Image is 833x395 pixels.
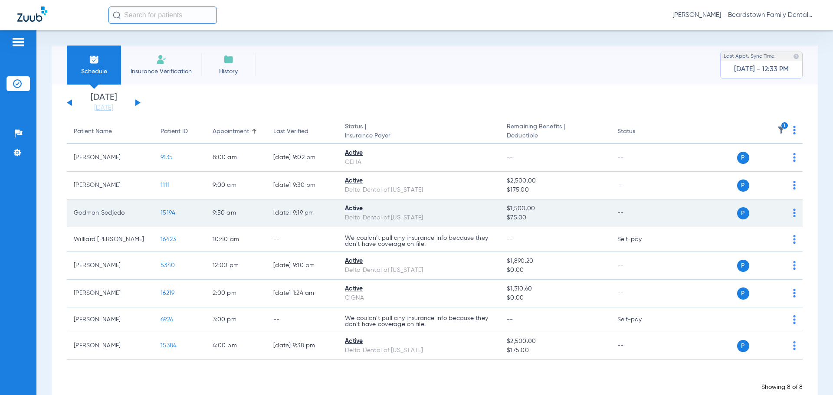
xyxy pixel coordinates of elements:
[793,53,799,59] img: last sync help info
[74,127,147,136] div: Patient Name
[338,120,500,144] th: Status |
[781,122,789,130] i: 1
[610,199,669,227] td: --
[610,120,669,144] th: Status
[128,67,195,76] span: Insurance Verification
[345,235,493,247] p: We couldn’t pull any insurance info because they don’t have coverage on file.
[734,65,789,74] span: [DATE] - 12:33 PM
[793,181,796,189] img: group-dot-blue.svg
[206,252,266,280] td: 12:00 PM
[507,346,603,355] span: $175.00
[78,93,130,112] li: [DATE]
[266,199,338,227] td: [DATE] 9:19 PM
[610,252,669,280] td: --
[507,176,603,186] span: $2,500.00
[507,317,513,323] span: --
[737,340,749,352] span: P
[273,127,308,136] div: Last Verified
[724,52,776,61] span: Last Appt. Sync Time:
[206,227,266,252] td: 10:40 AM
[610,227,669,252] td: Self-pay
[345,266,493,275] div: Delta Dental of [US_STATE]
[67,307,154,332] td: [PERSON_NAME]
[266,280,338,307] td: [DATE] 1:24 AM
[761,384,803,390] span: Showing 8 of 8
[345,315,493,327] p: We couldn’t pull any insurance info because they don’t have coverage on file.
[507,236,513,242] span: --
[777,126,786,134] img: filter.svg
[345,213,493,222] div: Delta Dental of [US_STATE]
[507,284,603,294] span: $1,310.60
[266,172,338,199] td: [DATE] 9:30 PM
[266,307,338,332] td: --
[223,54,234,65] img: History
[610,332,669,360] td: --
[161,317,173,323] span: 6926
[11,37,25,47] img: hamburger-icon
[500,120,610,144] th: Remaining Benefits |
[793,261,796,270] img: group-dot-blue.svg
[208,67,249,76] span: History
[266,252,338,280] td: [DATE] 9:10 PM
[345,294,493,303] div: CIGNA
[610,280,669,307] td: --
[793,315,796,324] img: group-dot-blue.svg
[793,341,796,350] img: group-dot-blue.svg
[206,172,266,199] td: 9:00 AM
[67,332,154,360] td: [PERSON_NAME]
[793,289,796,297] img: group-dot-blue.svg
[345,158,493,167] div: GEHA
[793,153,796,162] img: group-dot-blue.svg
[161,236,176,242] span: 16423
[610,307,669,332] td: Self-pay
[345,176,493,186] div: Active
[67,280,154,307] td: [PERSON_NAME]
[507,257,603,266] span: $1,890.20
[507,131,603,140] span: Deductible
[345,204,493,213] div: Active
[273,127,331,136] div: Last Verified
[206,307,266,332] td: 3:00 PM
[345,131,493,140] span: Insurance Payer
[67,252,154,280] td: [PERSON_NAME]
[793,235,796,244] img: group-dot-blue.svg
[737,260,749,272] span: P
[67,172,154,199] td: [PERSON_NAME]
[161,154,173,160] span: 9135
[67,227,154,252] td: Willlard [PERSON_NAME]
[213,127,259,136] div: Appointment
[345,149,493,158] div: Active
[672,11,816,20] span: [PERSON_NAME] - Beardstown Family Dental
[156,54,167,65] img: Manual Insurance Verification
[161,262,175,268] span: 5340
[266,332,338,360] td: [DATE] 9:38 PM
[213,127,249,136] div: Appointment
[67,199,154,227] td: Godman Sodjedo
[507,204,603,213] span: $1,500.00
[161,210,175,216] span: 15194
[507,294,603,303] span: $0.00
[737,207,749,219] span: P
[737,180,749,192] span: P
[161,127,199,136] div: Patient ID
[507,186,603,195] span: $175.00
[67,144,154,172] td: [PERSON_NAME]
[345,337,493,346] div: Active
[345,284,493,294] div: Active
[73,67,115,76] span: Schedule
[17,7,47,22] img: Zuub Logo
[737,152,749,164] span: P
[345,346,493,355] div: Delta Dental of [US_STATE]
[78,104,130,112] a: [DATE]
[206,144,266,172] td: 8:00 AM
[161,290,174,296] span: 16219
[507,266,603,275] span: $0.00
[161,343,177,349] span: 15384
[610,144,669,172] td: --
[507,213,603,222] span: $75.00
[793,209,796,217] img: group-dot-blue.svg
[737,287,749,300] span: P
[345,257,493,266] div: Active
[610,172,669,199] td: --
[206,332,266,360] td: 4:00 PM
